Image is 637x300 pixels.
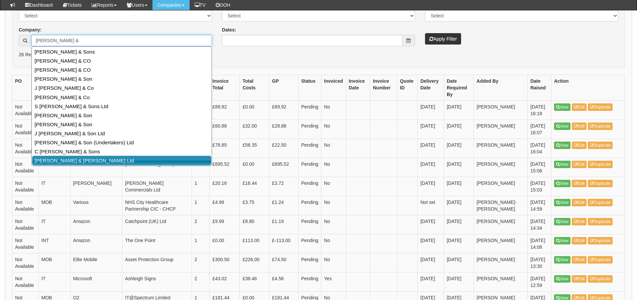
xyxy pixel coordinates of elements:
button: Apply Filter [425,33,461,45]
td: [DATE] [418,215,444,234]
td: O2 [70,158,122,177]
td: [DATE] [418,139,444,158]
td: No [321,158,346,177]
td: [DATE] [444,158,473,177]
td: 2 [192,215,210,234]
td: Catchpoint (UK) Ltd [122,215,192,234]
td: [DATE] [444,177,473,196]
td: Not Available [12,139,39,158]
a: Edit [572,103,587,111]
th: Delivery Date [418,75,444,100]
td: Pending [298,120,321,139]
td: [PERSON_NAME] Commercials Ltd [122,177,192,196]
td: No [321,100,346,120]
td: £20.16 [210,177,240,196]
td: [DATE] [418,120,444,139]
a: [PERSON_NAME] & CO [32,65,211,74]
a: [PERSON_NAME] & [PERSON_NAME] Ltd [32,156,211,165]
td: Pending [298,139,321,158]
td: Not set [418,196,444,215]
a: Edit [572,123,587,130]
td: £22.50 [269,139,298,158]
td: Pending [298,272,321,291]
td: Microsoft [70,272,122,291]
td: No [321,139,346,158]
td: No [321,177,346,196]
td: £78.85 [210,139,240,158]
td: £32.00 [240,120,269,139]
a: Duplicate [588,237,613,244]
a: J [PERSON_NAME] & Co [32,83,211,92]
a: Edit [572,161,587,168]
a: View [554,123,570,130]
td: £3.75 [240,196,269,215]
a: Duplicate [588,123,613,130]
td: [DATE] [444,139,473,158]
td: MOB [38,253,70,272]
td: No [321,234,346,253]
td: Pending [298,158,321,177]
a: Duplicate [588,199,613,206]
a: Duplicate [588,161,613,168]
td: [PERSON_NAME] [70,177,122,196]
a: Duplicate [588,103,613,111]
td: [PERSON_NAME] [474,139,528,158]
th: Quote ID [397,75,418,100]
td: £695.52 [210,158,240,177]
th: Status [298,75,321,100]
td: £43.02 [210,272,240,291]
td: £300.50 [210,253,240,272]
td: Not Available [12,177,39,196]
th: PO [12,75,39,100]
td: [DATE] [444,272,473,291]
td: Asset Protection Group [122,253,192,272]
label: Company: [19,26,41,33]
td: [DATE] 16:07 [528,120,551,139]
td: Amazon [70,215,122,234]
a: [PERSON_NAME] & Son [32,74,211,83]
th: Total Costs [240,75,269,100]
a: Edit [572,199,587,206]
a: Duplicate [588,275,613,283]
td: [PERSON_NAME] [474,158,528,177]
td: £89.92 [269,100,298,120]
td: £113.00 [240,234,269,253]
td: [PERSON_NAME] [474,177,528,196]
a: Edit [572,256,587,264]
a: Edit [572,142,587,149]
a: View [554,142,570,149]
td: Elite Mobile [70,253,122,272]
th: Invoice Total [210,75,240,100]
a: Duplicate [588,180,613,187]
th: Invoice Number [370,75,397,100]
td: [DATE] [444,120,473,139]
a: Duplicate [588,256,613,264]
td: [DATE] 14:59 [528,196,551,215]
td: £4.99 [210,196,240,215]
td: MOB [38,196,70,215]
a: Duplicate [588,142,613,149]
td: Pending [298,100,321,120]
a: View [554,103,570,111]
td: [DATE] 16:18 [528,100,551,120]
td: Not Available [12,120,39,139]
td: The One Point [122,234,192,253]
td: £8.80 [240,215,269,234]
th: Action [551,75,625,100]
td: [PERSON_NAME] [474,234,528,253]
a: View [554,275,570,283]
td: [DATE] 14:34 [528,215,551,234]
a: View [554,256,570,264]
td: Amazon [70,234,122,253]
td: £28.88 [269,120,298,139]
a: [PERSON_NAME] & Son [32,111,211,120]
td: 1 [192,196,210,215]
td: [PERSON_NAME]-[PERSON_NAME] [474,196,528,215]
td: No [321,215,346,234]
td: [DATE] [418,253,444,272]
a: Duplicate [588,218,613,225]
td: MOB [38,158,70,177]
td: IT [38,177,70,196]
td: Pending [298,253,321,272]
td: £695.52 [269,158,298,177]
